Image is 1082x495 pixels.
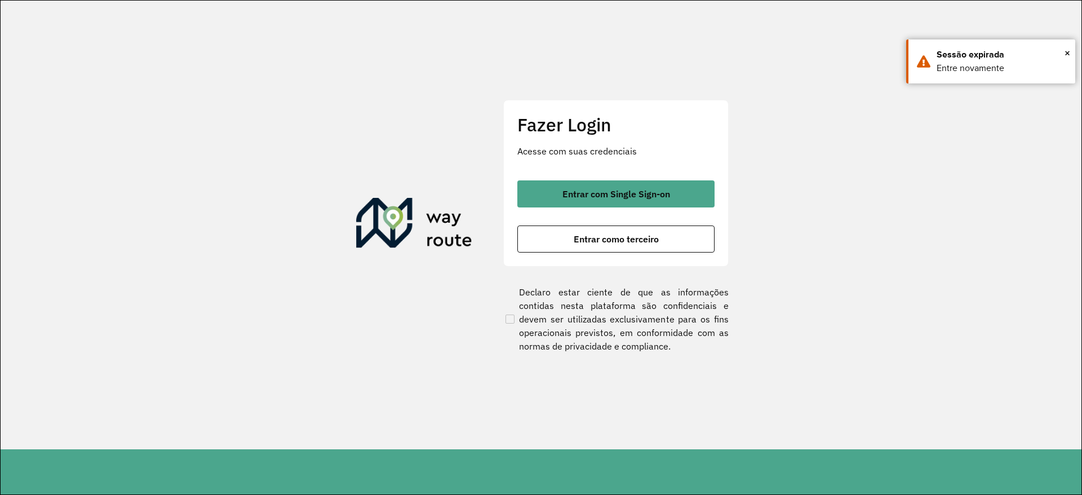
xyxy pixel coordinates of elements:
h2: Fazer Login [517,114,715,135]
label: Declaro estar ciente de que as informações contidas nesta plataforma são confidenciais e devem se... [503,285,729,353]
div: Sessão expirada [937,48,1067,61]
div: Entre novamente [937,61,1067,75]
p: Acesse com suas credenciais [517,144,715,158]
button: button [517,226,715,253]
button: Close [1065,45,1070,61]
img: Roteirizador AmbevTech [356,198,472,252]
span: × [1065,45,1070,61]
span: Entrar como terceiro [574,235,659,244]
button: button [517,180,715,207]
span: Entrar com Single Sign-on [562,189,670,198]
